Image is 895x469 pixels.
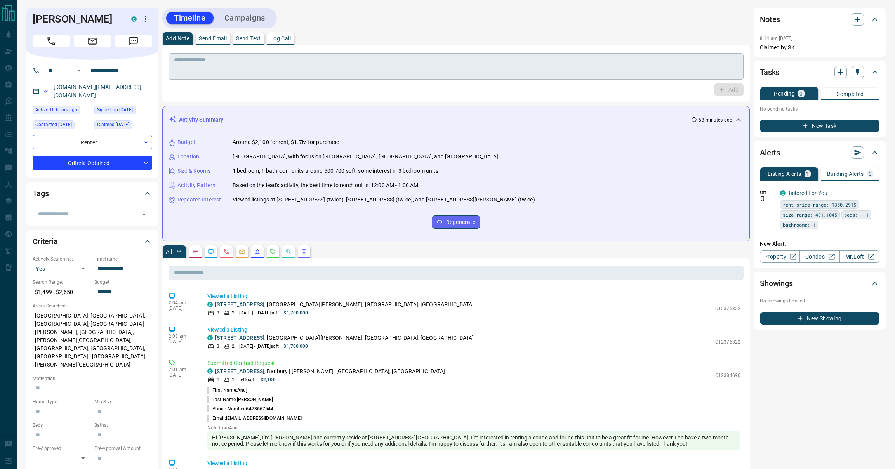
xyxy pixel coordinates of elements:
p: Budget [177,138,195,146]
p: [DATE] - [DATE] sqft [239,309,279,316]
svg: Notes [192,248,198,255]
a: [STREET_ADDRESS] [215,301,264,307]
span: [EMAIL_ADDRESS][DOMAIN_NAME] [226,415,302,421]
p: Size & Rooms [177,167,211,175]
h2: Tasks [760,66,779,78]
svg: Lead Browsing Activity [208,248,214,255]
p: No showings booked [760,297,879,304]
p: Home Type: [33,398,90,405]
p: 0 [799,91,803,96]
p: 1 [806,171,809,177]
p: C12384696 [715,372,740,379]
p: , Banbury | [PERSON_NAME], [GEOGRAPHIC_DATA], [GEOGRAPHIC_DATA] [215,367,445,375]
div: Fri Aug 22 2025 [33,120,90,131]
p: [DATE] [169,372,196,378]
div: Yes [33,262,90,275]
p: 3 [217,309,219,316]
span: Active 10 hours ago [35,106,77,114]
p: New Alert: [760,240,879,248]
p: 3 [217,343,219,350]
div: Tasks [760,63,879,82]
p: Viewed a Listing [207,459,740,467]
p: Pre-Approved: [33,445,90,452]
p: 1 [232,376,235,383]
p: Send Email [199,36,227,41]
p: Location [177,153,199,161]
h2: Criteria [33,235,58,248]
h2: Notes [760,13,780,26]
p: [DATE] - [DATE] sqft [239,343,279,350]
p: 545 sqft [239,376,256,383]
p: Pre-Approval Amount: [94,445,152,452]
div: Notes [760,10,879,29]
svg: Calls [223,248,229,255]
p: Building Alerts [827,171,864,177]
p: 8:14 am [DATE] [760,36,793,41]
span: Call [33,35,70,47]
h1: [PERSON_NAME] [33,13,120,25]
p: Phone Number: [207,405,274,412]
p: [GEOGRAPHIC_DATA], [GEOGRAPHIC_DATA], [GEOGRAPHIC_DATA], [GEOGRAPHIC_DATA][PERSON_NAME], [GEOGRAP... [33,309,152,371]
p: Claimed by SK [760,43,879,52]
span: Email [74,35,111,47]
svg: Agent Actions [301,248,307,255]
p: $1,700,000 [283,309,308,316]
p: [GEOGRAPHIC_DATA], with focus on [GEOGRAPHIC_DATA], [GEOGRAPHIC_DATA], and [GEOGRAPHIC_DATA] [233,153,498,161]
p: Baths: [94,422,152,429]
p: Completed [836,91,864,97]
div: condos.ca [207,368,213,374]
p: Around $2,100 for rent, $1.7M for purchase [233,138,339,146]
button: New Showing [760,312,879,325]
div: Renter [33,135,152,149]
div: Criteria [33,232,152,251]
div: condos.ca [207,302,213,307]
span: beds: 1-1 [844,211,869,219]
button: Open [75,66,84,75]
p: Actively Searching: [33,255,90,262]
p: Min Size: [94,398,152,405]
div: Fri Aug 22 2025 [94,120,152,131]
span: Contacted [DATE] [35,121,72,129]
p: Motivation: [33,375,152,382]
p: $1,499 - $2,650 [33,286,90,299]
p: 2:03 am [169,334,196,339]
p: Repeated Interest [177,196,221,204]
p: Add Note [166,36,189,41]
p: 2:04 am [169,300,196,306]
div: Fri Aug 22 2025 [94,106,152,116]
p: Search Range: [33,279,90,286]
span: 6473667544 [246,406,273,412]
button: Open [139,209,149,220]
div: Criteria Obtained [33,156,152,170]
p: Activity Summary [179,116,223,124]
h2: Alerts [760,146,780,159]
p: Beds: [33,422,90,429]
p: 2 [232,343,235,350]
span: Signed up [DATE] [97,106,133,114]
span: size range: 431,1045 [783,211,837,219]
p: No pending tasks [760,103,879,115]
p: 1 [217,376,219,383]
p: Email: [207,415,302,422]
a: Condos [799,250,839,263]
div: Hi [PERSON_NAME], I’m [PERSON_NAME] and currently reside at [STREET_ADDRESS][GEOGRAPHIC_DATA]. I’... [207,431,740,450]
span: [PERSON_NAME] [237,397,273,402]
svg: Push Notification Only [760,196,765,201]
a: Mr.Loft [839,250,879,263]
p: Note from Anuj [207,425,740,431]
p: [DATE] [169,339,196,344]
p: Activity Pattern [177,181,215,189]
p: 0 [869,171,872,177]
p: Viewed a Listing [207,326,740,334]
p: Pending [774,91,795,96]
p: Listing Alerts [768,171,801,177]
h2: Showings [760,277,793,290]
button: New Task [760,120,879,132]
svg: Email Verified [43,89,48,94]
a: [STREET_ADDRESS] [215,335,264,341]
button: Campaigns [217,12,273,24]
span: rent price range: 1350,2915 [783,201,856,208]
p: 1 bedroom, 1 bathroom units around 500-700 sqft, some interest in 3 bedroom units [233,167,438,175]
p: Budget: [94,279,152,286]
p: Timeframe: [94,255,152,262]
